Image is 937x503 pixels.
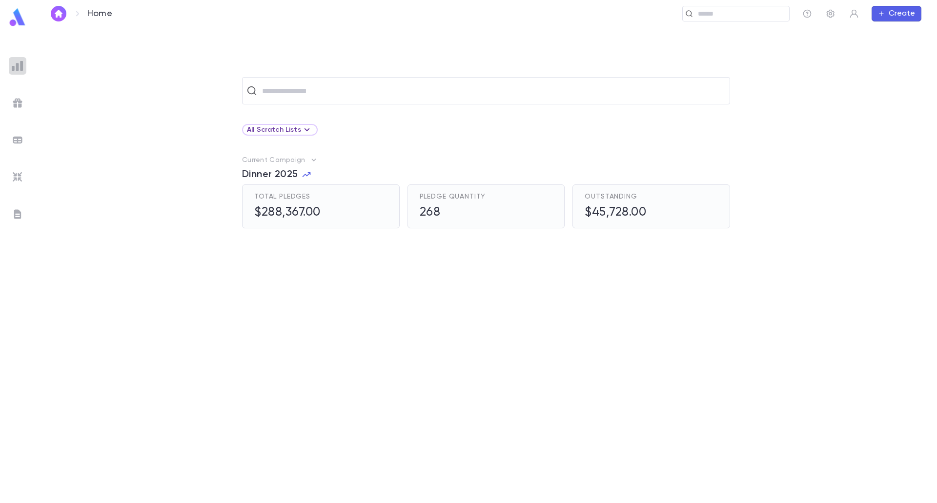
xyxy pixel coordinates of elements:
img: imports_grey.530a8a0e642e233f2baf0ef88e8c9fcb.svg [12,171,23,183]
img: campaigns_grey.99e729a5f7ee94e3726e6486bddda8f1.svg [12,97,23,109]
h5: 268 [420,205,486,220]
span: Pledge Quantity [420,193,486,201]
span: Dinner 2025 [242,169,298,181]
p: Home [87,8,112,19]
div: All Scratch Lists [242,124,318,136]
h5: $288,367.00 [254,205,321,220]
img: batches_grey.339ca447c9d9533ef1741baa751efc33.svg [12,134,23,146]
div: All Scratch Lists [247,124,313,136]
span: Outstanding [585,193,637,201]
img: letters_grey.7941b92b52307dd3b8a917253454ce1c.svg [12,208,23,220]
button: Create [872,6,921,21]
p: Current Campaign [242,156,305,164]
img: logo [8,8,27,27]
img: home_white.a664292cf8c1dea59945f0da9f25487c.svg [53,10,64,18]
span: Total Pledges [254,193,310,201]
h5: $45,728.00 [585,205,646,220]
img: reports_grey.c525e4749d1bce6a11f5fe2a8de1b229.svg [12,60,23,72]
